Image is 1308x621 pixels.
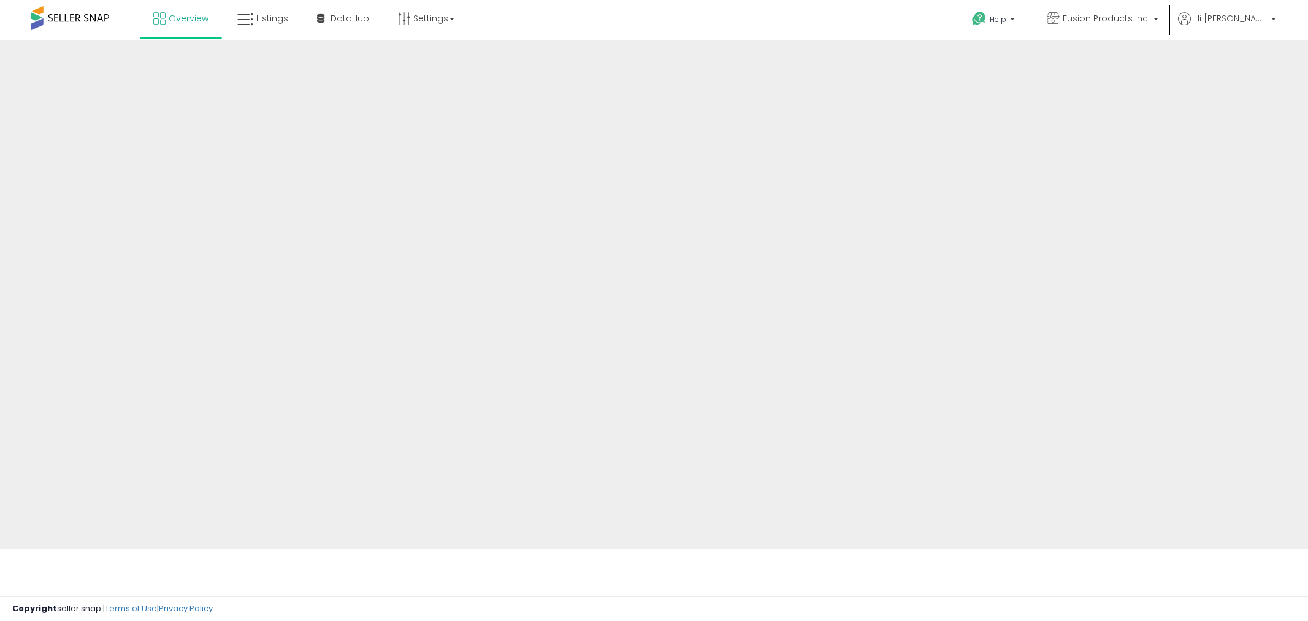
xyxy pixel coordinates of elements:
[1178,12,1276,40] a: Hi [PERSON_NAME]
[1194,12,1268,25] span: Hi [PERSON_NAME]
[256,12,288,25] span: Listings
[990,14,1006,25] span: Help
[169,12,208,25] span: Overview
[962,2,1027,40] a: Help
[331,12,369,25] span: DataHub
[1063,12,1150,25] span: Fusion Products Inc.
[971,11,987,26] i: Get Help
